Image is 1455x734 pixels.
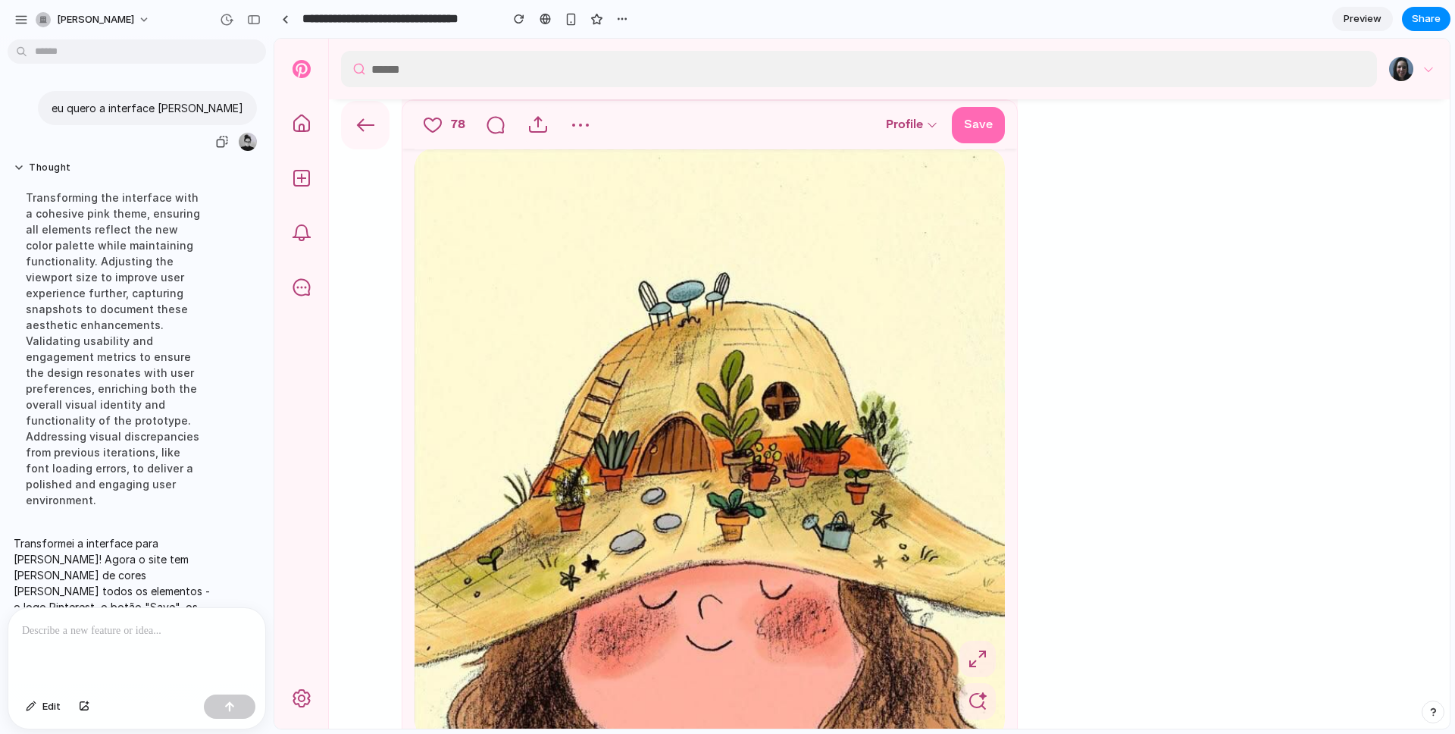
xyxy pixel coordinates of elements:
[42,699,61,714] span: Edit
[612,77,649,94] div: Profile
[1412,11,1441,27] span: Share
[677,68,731,105] button: Save
[14,180,213,517] div: Transforming the interface with a cohesive pink theme, ensuring all elements reflect the new colo...
[1332,7,1393,31] a: Preview
[177,77,191,94] div: 78
[52,100,243,116] p: eu quero a interface [PERSON_NAME]
[14,535,213,695] p: Transformei a interface para [PERSON_NAME]! Agora o site tem [PERSON_NAME] de cores [PERSON_NAME]...
[690,77,718,94] div: Save
[1344,11,1381,27] span: Preview
[18,695,68,719] button: Edit
[140,110,731,701] img: This may contain: a drawing of a woman wearing a hat with plants growing on the top of it
[599,68,674,105] button: Profile
[30,8,158,32] button: [PERSON_NAME]
[1402,7,1450,31] button: Share
[1115,18,1139,42] img: Your profile
[57,12,134,27] span: [PERSON_NAME]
